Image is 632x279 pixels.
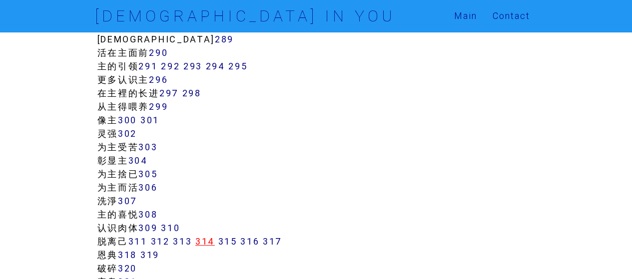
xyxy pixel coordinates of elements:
[161,60,180,72] a: 292
[138,182,157,193] a: 306
[138,141,157,153] a: 303
[118,195,137,207] a: 307
[195,236,215,247] a: 314
[138,168,157,180] a: 305
[118,114,137,126] a: 300
[140,249,159,261] a: 319
[118,263,137,274] a: 320
[590,234,625,272] iframe: Chat
[150,236,169,247] a: 312
[128,155,148,166] a: 304
[240,236,259,247] a: 316
[182,87,201,99] a: 298
[228,60,247,72] a: 295
[183,60,202,72] a: 293
[149,101,168,112] a: 299
[263,236,282,247] a: 317
[149,47,168,58] a: 290
[138,209,157,220] a: 308
[215,33,234,45] a: 289
[138,60,157,72] a: 291
[159,87,179,99] a: 297
[118,128,137,139] a: 302
[140,114,159,126] a: 301
[149,74,168,85] a: 296
[128,236,147,247] a: 311
[118,249,137,261] a: 318
[218,236,237,247] a: 315
[173,236,192,247] a: 313
[161,222,180,234] a: 310
[138,222,157,234] a: 309
[205,60,225,72] a: 294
